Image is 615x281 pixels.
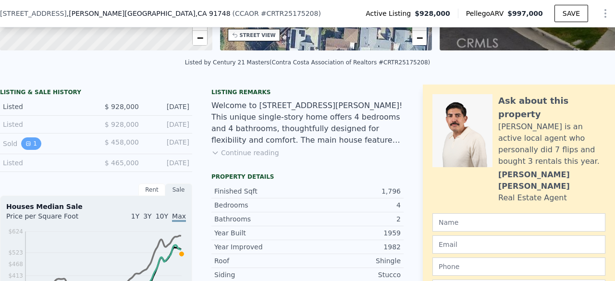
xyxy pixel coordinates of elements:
[3,120,88,129] div: Listed
[261,10,319,17] span: # CRTR25175208
[8,228,23,235] tspan: $624
[147,158,189,168] div: [DATE]
[498,94,605,121] div: Ask about this property
[21,137,41,150] button: View historical data
[240,32,276,39] div: STREET VIEW
[432,213,605,232] input: Name
[193,31,207,45] a: Zoom out
[105,138,139,146] span: $ 458,000
[214,214,307,224] div: Bathrooms
[498,169,605,192] div: [PERSON_NAME] [PERSON_NAME]
[307,228,401,238] div: 1959
[214,200,307,210] div: Bedrooms
[214,186,307,196] div: Finished Sqft
[156,212,168,220] span: 10Y
[214,270,307,280] div: Siding
[307,256,401,266] div: Shingle
[147,137,189,150] div: [DATE]
[211,148,279,158] button: Continue reading
[415,9,450,18] span: $928,000
[214,256,307,266] div: Roof
[498,192,567,204] div: Real Estate Agent
[3,137,88,150] div: Sold
[131,212,139,220] span: 1Y
[3,102,88,111] div: Listed
[138,183,165,196] div: Rent
[307,186,401,196] div: 1,796
[554,5,588,22] button: SAVE
[235,10,259,17] span: CCAOR
[8,249,23,256] tspan: $523
[105,121,139,128] span: $ 928,000
[498,121,605,167] div: [PERSON_NAME] is an active local agent who personally did 7 flips and bought 3 rentals this year.
[214,228,307,238] div: Year Built
[412,31,427,45] a: Zoom out
[432,257,605,276] input: Phone
[196,10,231,17] span: , CA 91748
[67,9,231,18] span: , [PERSON_NAME][GEOGRAPHIC_DATA]
[105,103,139,110] span: $ 928,000
[6,202,186,211] div: Houses Median Sale
[417,32,423,44] span: −
[233,9,321,18] div: ( )
[8,272,23,279] tspan: $413
[147,120,189,129] div: [DATE]
[165,183,192,196] div: Sale
[105,159,139,167] span: $ 465,000
[143,212,151,220] span: 3Y
[366,9,415,18] span: Active Listing
[211,100,404,146] div: Welcome to [STREET_ADDRESS][PERSON_NAME]! This unique single-story home offers 4 bedrooms and 4 b...
[6,211,96,227] div: Price per Square Foot
[211,88,404,96] div: Listing remarks
[185,59,430,66] div: Listed by Century 21 Masters (Contra Costa Association of Realtors #CRTR25175208)
[307,242,401,252] div: 1982
[3,158,88,168] div: Listed
[432,235,605,254] input: Email
[8,261,23,268] tspan: $468
[197,32,203,44] span: −
[307,200,401,210] div: 4
[507,10,543,17] span: $997,000
[466,9,508,18] span: Pellego ARV
[211,173,404,181] div: Property details
[172,212,186,222] span: Max
[307,214,401,224] div: 2
[147,102,189,111] div: [DATE]
[307,270,401,280] div: Stucco
[214,242,307,252] div: Year Improved
[596,4,615,23] button: Show Options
